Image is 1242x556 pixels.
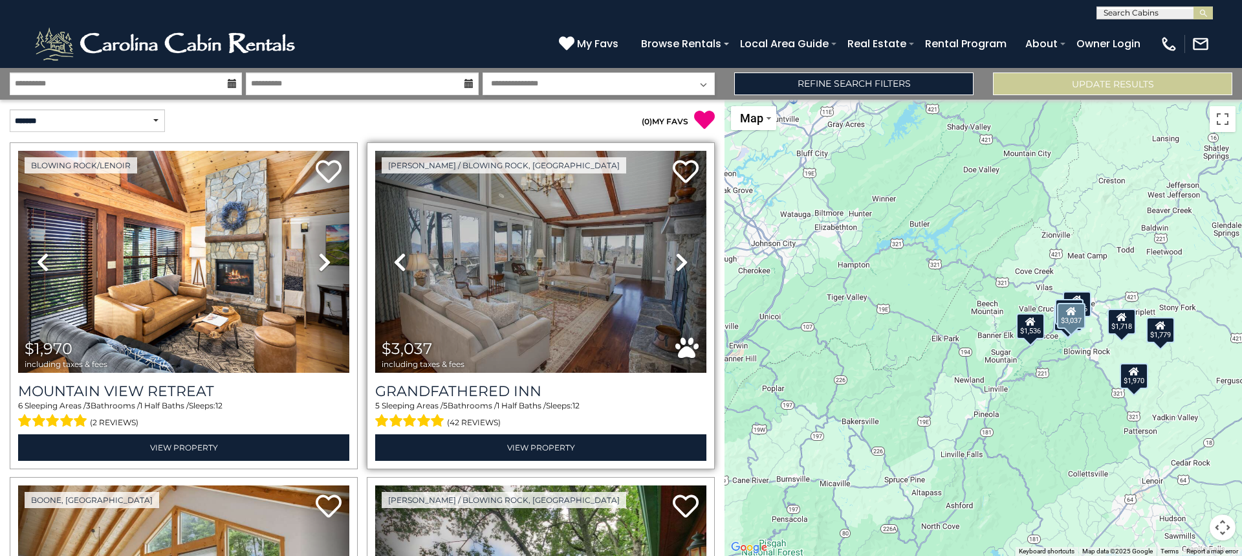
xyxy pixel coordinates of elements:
a: Mountain View Retreat [18,383,349,400]
span: Map [740,111,763,125]
span: $1,970 [25,339,72,358]
span: 5 [375,401,380,410]
img: White-1-2.png [32,25,301,63]
span: $3,037 [382,339,432,358]
a: [PERSON_NAME] / Blowing Rock, [GEOGRAPHIC_DATA] [382,157,626,173]
div: $1,970 [1120,362,1148,388]
div: $1,071 [1054,306,1082,331]
a: Browse Rentals [635,32,728,55]
div: $1,536 [1016,313,1045,339]
span: 1 Half Baths / [497,401,546,410]
a: Add to favorites [316,493,342,521]
span: 12 [215,401,223,410]
div: Sleeping Areas / Bathrooms / Sleeps: [18,400,349,431]
a: About [1019,32,1064,55]
button: Map camera controls [1210,515,1236,540]
a: Terms (opens in new tab) [1160,548,1179,555]
span: 1 Half Baths / [140,401,189,410]
a: Blowing Rock/Lenoir [25,157,137,173]
a: Refine Search Filters [734,72,974,95]
a: Rental Program [919,32,1013,55]
div: $1,386 [1055,299,1084,325]
a: Local Area Guide [734,32,835,55]
img: Google [728,539,770,556]
span: (2 reviews) [90,414,138,431]
a: Open this area in Google Maps (opens a new window) [728,539,770,556]
span: 3 [86,401,91,410]
img: mail-regular-white.png [1192,35,1210,53]
span: including taxes & fees [25,360,107,368]
div: $3,037 [1057,302,1085,328]
img: thumbnail_163277321.jpeg [18,151,349,373]
span: 0 [644,117,649,126]
img: thumbnail_163264290.jpeg [375,151,706,373]
a: Add to favorites [673,159,699,186]
a: [PERSON_NAME] / Blowing Rock, [GEOGRAPHIC_DATA] [382,492,626,508]
button: Update Results [993,72,1232,95]
div: $1,346 [1063,291,1091,317]
div: Sleeping Areas / Bathrooms / Sleeps: [375,400,706,431]
span: ( ) [642,117,652,126]
a: Grandfathered Inn [375,383,706,400]
span: 6 [18,401,23,410]
div: $1,718 [1107,308,1136,334]
a: Owner Login [1070,32,1147,55]
button: Keyboard shortcuts [1019,547,1074,556]
div: $1,779 [1146,317,1175,342]
div: $855 [1056,306,1080,332]
span: including taxes & fees [382,360,464,368]
a: (0)MY FAVS [642,117,688,126]
a: My Favs [559,36,622,52]
span: 12 [572,401,580,410]
span: (42 reviews) [447,414,501,431]
button: Change map style [731,106,776,130]
a: Real Estate [841,32,913,55]
a: Add to favorites [673,493,699,521]
a: View Property [18,434,349,461]
a: View Property [375,434,706,461]
span: My Favs [577,36,618,52]
a: Report a map error [1186,548,1238,555]
button: Toggle fullscreen view [1210,106,1236,132]
a: Boone, [GEOGRAPHIC_DATA] [25,492,159,508]
span: Map data ©2025 Google [1082,548,1153,555]
a: Add to favorites [316,159,342,186]
img: phone-regular-white.png [1160,35,1178,53]
span: 5 [443,401,448,410]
